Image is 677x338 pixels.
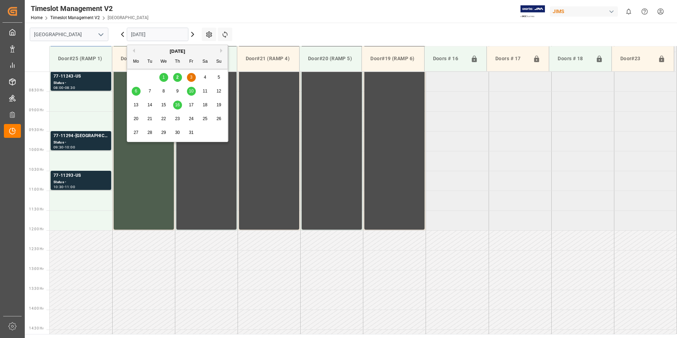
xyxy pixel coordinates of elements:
[173,87,182,96] div: Choose Thursday, October 9th, 2025
[201,101,210,109] div: Choose Saturday, October 18th, 2025
[53,172,108,179] div: 77-11293-US
[203,89,207,94] span: 11
[29,227,44,231] span: 12:00 Hr
[147,102,152,107] span: 14
[550,6,618,17] div: JIMS
[618,52,655,66] div: Door#23
[187,114,196,123] div: Choose Friday, October 24th, 2025
[53,146,64,149] div: 09:30
[29,306,44,310] span: 14:00 Hr
[64,86,65,89] div: -
[30,28,108,41] input: Type to search/select
[132,57,141,66] div: Mo
[190,75,193,80] span: 3
[173,128,182,137] div: Choose Thursday, October 30th, 2025
[430,52,468,66] div: Doors # 16
[132,114,141,123] div: Choose Monday, October 20th, 2025
[29,108,44,112] span: 09:00 Hr
[29,187,44,191] span: 11:00 Hr
[95,29,106,40] button: open menu
[189,102,193,107] span: 17
[215,87,223,96] div: Choose Sunday, October 12th, 2025
[53,80,108,86] div: Status -
[216,89,221,94] span: 12
[133,130,138,135] span: 27
[133,116,138,121] span: 20
[161,130,166,135] span: 29
[550,5,621,18] button: JIMS
[215,114,223,123] div: Choose Sunday, October 26th, 2025
[159,73,168,82] div: Choose Wednesday, October 1st, 2025
[555,52,592,66] div: Doors # 18
[29,326,44,330] span: 14:30 Hr
[31,3,148,14] div: Timeslot Management V2
[175,130,180,135] span: 30
[187,128,196,137] div: Choose Friday, October 31st, 2025
[159,128,168,137] div: Choose Wednesday, October 29th, 2025
[187,101,196,109] div: Choose Friday, October 17th, 2025
[175,102,180,107] span: 16
[53,86,64,89] div: 08:00
[368,52,418,65] div: Door#19 (RAMP 6)
[129,71,226,140] div: month 2025-10
[187,87,196,96] div: Choose Friday, October 10th, 2025
[53,73,108,80] div: 77-11243-US
[53,133,108,140] div: 77-11294-[GEOGRAPHIC_DATA]
[176,89,179,94] span: 9
[215,101,223,109] div: Choose Sunday, October 19th, 2025
[65,146,75,149] div: 10:00
[637,4,653,19] button: Help Center
[159,114,168,123] div: Choose Wednesday, October 22nd, 2025
[161,116,166,121] span: 22
[305,52,356,65] div: Door#20 (RAMP 5)
[118,52,169,65] div: Door#24 (RAMP 2)
[29,148,44,152] span: 10:00 Hr
[31,15,42,20] a: Home
[175,116,180,121] span: 23
[29,267,44,271] span: 13:00 Hr
[146,128,154,137] div: Choose Tuesday, October 28th, 2025
[135,89,137,94] span: 6
[146,114,154,123] div: Choose Tuesday, October 21st, 2025
[161,102,166,107] span: 15
[218,75,220,80] span: 5
[65,86,75,89] div: 08:30
[50,15,100,20] a: Timeslot Management V2
[29,207,44,211] span: 11:30 Hr
[189,116,193,121] span: 24
[173,114,182,123] div: Choose Thursday, October 23rd, 2025
[163,89,165,94] span: 8
[53,179,108,185] div: Status -
[204,75,206,80] span: 4
[131,49,135,53] button: Previous Month
[201,114,210,123] div: Choose Saturday, October 25th, 2025
[621,4,637,19] button: show 0 new notifications
[173,73,182,82] div: Choose Thursday, October 2nd, 2025
[189,89,193,94] span: 10
[55,52,106,65] div: Door#25 (RAMP 1)
[146,87,154,96] div: Choose Tuesday, October 7th, 2025
[132,128,141,137] div: Choose Monday, October 27th, 2025
[29,287,44,291] span: 13:30 Hr
[520,5,545,18] img: Exertis%20JAM%20-%20Email%20Logo.jpg_1722504956.jpg
[64,146,65,149] div: -
[147,130,152,135] span: 28
[201,57,210,66] div: Sa
[29,128,44,132] span: 09:30 Hr
[176,75,179,80] span: 2
[65,185,75,188] div: 11:00
[159,57,168,66] div: We
[163,75,165,80] span: 1
[127,28,188,41] input: DD.MM.YYYY
[146,57,154,66] div: Tu
[203,116,207,121] span: 25
[215,57,223,66] div: Su
[215,73,223,82] div: Choose Sunday, October 5th, 2025
[173,57,182,66] div: Th
[64,185,65,188] div: -
[493,52,530,66] div: Doors # 17
[216,102,221,107] span: 19
[29,88,44,92] span: 08:30 Hr
[53,185,64,188] div: 10:30
[146,101,154,109] div: Choose Tuesday, October 14th, 2025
